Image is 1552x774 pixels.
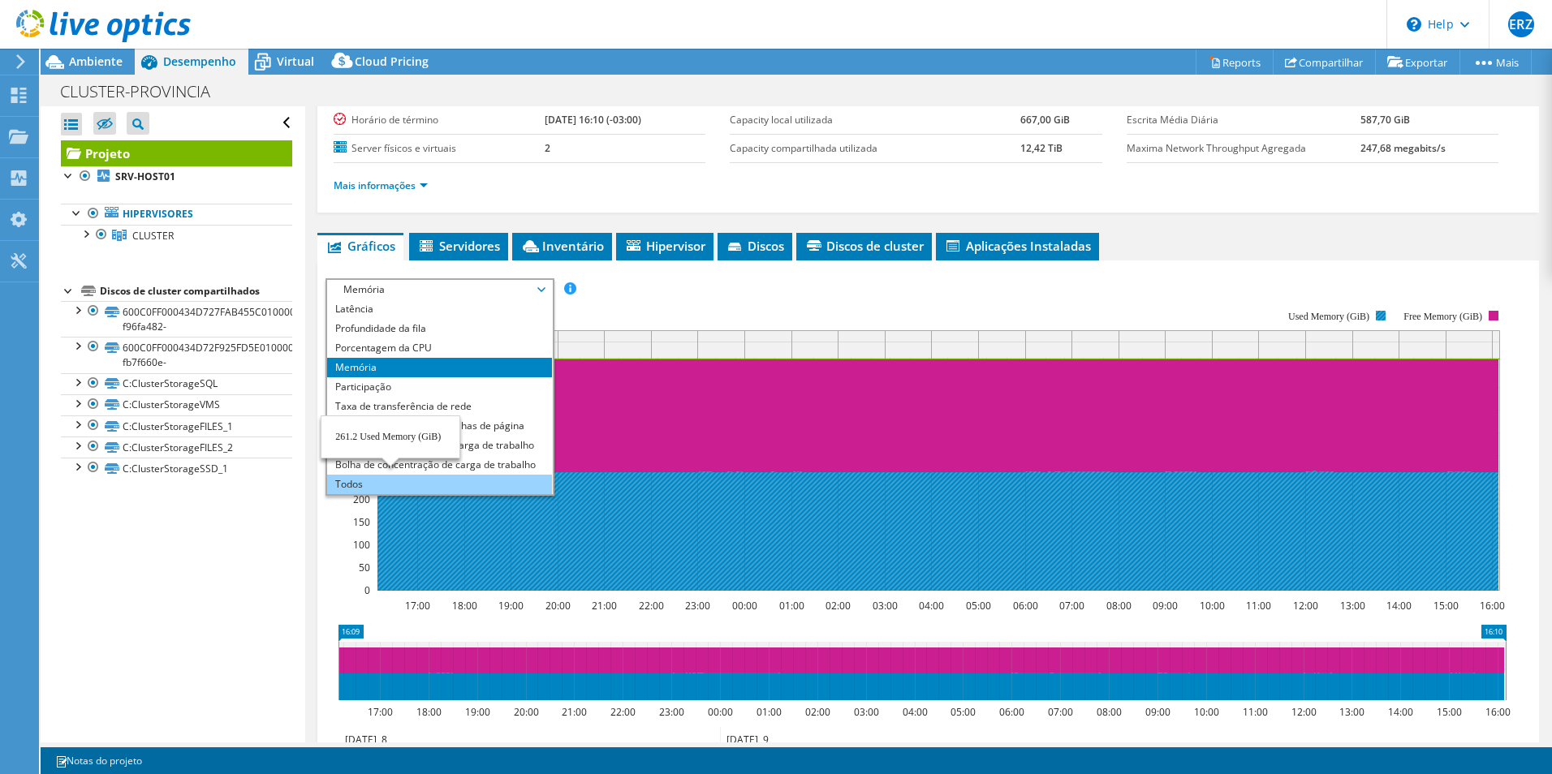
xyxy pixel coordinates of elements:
[561,705,586,719] text: 21:00
[1196,49,1274,75] a: Reports
[1127,112,1360,128] label: Escrita Média Diária
[327,416,552,436] li: Principais servidores por falhas de página
[731,599,757,613] text: 00:00
[61,373,292,394] a: C:ClusterStorageSQL
[364,583,370,597] text: 0
[684,599,709,613] text: 23:00
[327,377,552,397] li: Participação
[1407,17,1421,32] svg: \n
[1047,705,1072,719] text: 07:00
[44,750,153,771] a: Notas do projeto
[1242,705,1267,719] text: 11:00
[1291,705,1316,719] text: 12:00
[545,599,570,613] text: 20:00
[1152,599,1177,613] text: 09:00
[353,492,370,506] text: 200
[334,112,545,128] label: Horário de término
[1339,599,1364,613] text: 13:00
[327,455,552,475] li: Bolha de concentração de carga de trabalho
[334,140,545,157] label: Server físicos e virtuais
[61,394,292,415] a: C:ClusterStorageVMS
[1459,49,1532,75] a: Mais
[1193,705,1218,719] text: 10:00
[359,561,370,574] text: 50
[730,140,1020,157] label: Capacity compartilhada utilizada
[325,238,395,254] span: Gráficos
[61,458,292,479] a: C:ClusterStorageSSD_1
[1387,705,1412,719] text: 14:00
[804,705,830,719] text: 02:00
[1292,599,1317,613] text: 12:00
[451,599,476,613] text: 18:00
[610,705,635,719] text: 22:00
[756,705,781,719] text: 01:00
[1096,705,1121,719] text: 08:00
[707,705,732,719] text: 00:00
[335,280,544,299] span: Memória
[367,705,392,719] text: 17:00
[1145,705,1170,719] text: 09:00
[825,599,850,613] text: 02:00
[872,599,897,613] text: 03:00
[1508,11,1534,37] span: ERZ
[950,705,975,719] text: 05:00
[61,225,292,246] a: CLUSTER
[327,338,552,358] li: Porcentagem da CPU
[464,705,489,719] text: 19:00
[1485,705,1510,719] text: 16:00
[61,436,292,458] a: C:ClusterStorageFILES_2
[1058,599,1084,613] text: 07:00
[902,705,927,719] text: 04:00
[1436,705,1461,719] text: 15:00
[730,112,1020,128] label: Capacity local utilizada
[327,319,552,338] li: Profundidade da fila
[1106,599,1131,613] text: 08:00
[1020,113,1070,127] b: 667,00 GiB
[163,54,236,69] span: Desempenho
[965,599,990,613] text: 05:00
[404,599,429,613] text: 17:00
[1433,599,1458,613] text: 15:00
[277,54,314,69] span: Virtual
[1479,599,1504,613] text: 16:00
[416,705,441,719] text: 18:00
[1375,49,1460,75] a: Exportar
[545,141,550,155] b: 2
[658,705,683,719] text: 23:00
[778,599,804,613] text: 01:00
[353,538,370,552] text: 100
[1339,705,1364,719] text: 13:00
[591,599,616,613] text: 21:00
[804,238,924,254] span: Discos de cluster
[353,515,370,529] text: 150
[327,475,552,494] li: Todos
[1403,311,1482,322] text: Free Memory (GiB)
[61,301,292,337] a: 600C0FF000434D727FAB455C01000000-f96fa482-
[1288,311,1369,322] text: Used Memory (GiB)
[61,204,292,225] a: Hipervisores
[998,705,1024,719] text: 06:00
[327,436,552,455] li: Linha de concentração de carga de trabalho
[100,282,292,301] div: Discos de cluster compartilhados
[1127,140,1360,157] label: Maxima Network Throughput Agregada
[853,705,878,719] text: 03:00
[61,166,292,187] a: SRV-HOST01
[327,358,552,377] li: Memória
[944,238,1091,254] span: Aplicações Instaladas
[115,170,175,183] b: SRV-HOST01
[61,337,292,372] a: 600C0FF000434D72F925FD5E01000000-fb7f660e-
[1199,599,1224,613] text: 10:00
[61,415,292,436] a: C:ClusterStorageFILES_1
[513,705,538,719] text: 20:00
[417,238,500,254] span: Servidores
[545,113,641,127] b: [DATE] 16:10 (-03:00)
[638,599,663,613] text: 22:00
[918,599,943,613] text: 04:00
[334,178,428,192] a: Mais informações
[1360,113,1410,127] b: 587,70 GiB
[520,238,604,254] span: Inventário
[327,397,552,416] li: Taxa de transferência de rede
[132,229,174,243] span: CLUSTER
[1020,141,1063,155] b: 12,42 TiB
[1245,599,1270,613] text: 11:00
